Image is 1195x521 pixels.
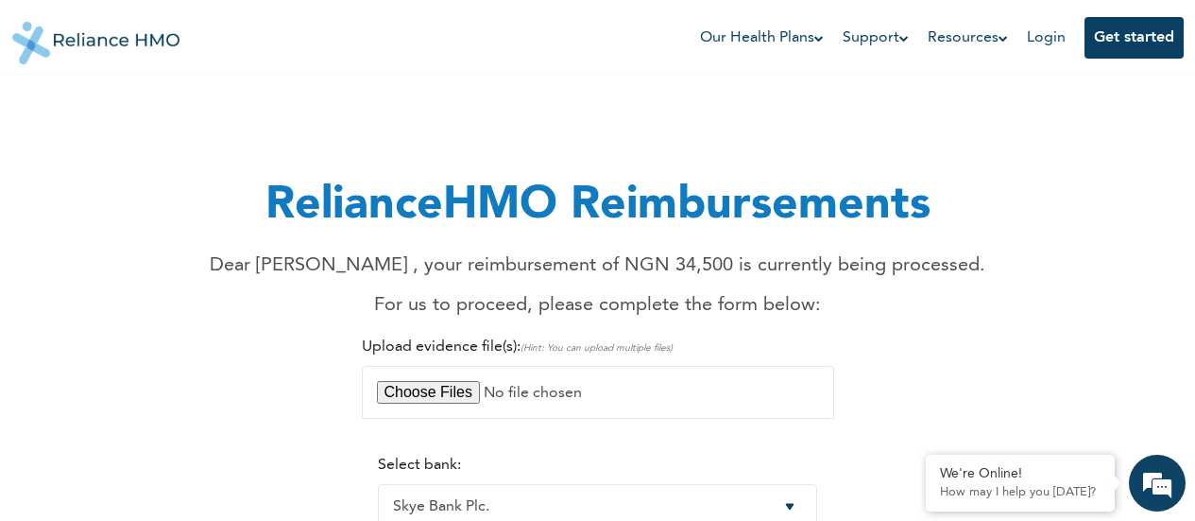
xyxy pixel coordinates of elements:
p: Dear [PERSON_NAME] , your reimbursement of NGN 34,500 is currently being processed. [210,252,985,280]
p: For us to proceed, please complete the form below: [210,291,985,320]
h1: RelianceHMO Reimbursements [210,172,985,240]
a: Login [1027,30,1066,45]
a: Our Health Plans [700,26,824,49]
label: Select bank: [378,458,461,473]
button: Get started [1084,17,1184,59]
a: Resources [928,26,1008,49]
a: Support [843,26,909,49]
span: (Hint: You can upload multiple files) [521,343,673,353]
label: Upload evidence file(s): [362,339,673,355]
img: Reliance HMO's Logo [12,8,180,64]
div: We're Online! [940,466,1101,482]
p: How may I help you today? [940,485,1101,500]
